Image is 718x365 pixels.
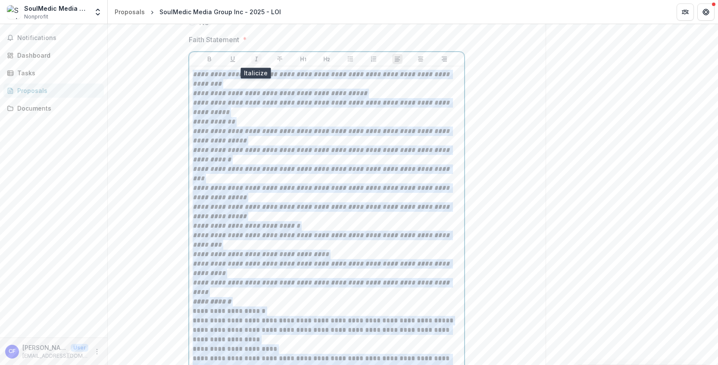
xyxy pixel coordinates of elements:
button: Bullet List [345,54,356,64]
div: Proposals [115,7,145,16]
a: Documents [3,101,104,115]
button: Ordered List [368,54,379,64]
button: Italicize [251,54,262,64]
p: [PERSON_NAME] [22,343,67,352]
div: Clinton Faupel [9,349,16,354]
a: Dashboard [3,48,104,62]
nav: breadcrumb [111,6,284,18]
img: SoulMedic Media Group Inc [7,5,21,19]
button: Notifications [3,31,104,45]
p: Faith Statement [189,34,239,45]
a: Tasks [3,66,104,80]
div: Proposals [17,86,97,95]
button: Partners [677,3,694,21]
button: Align Right [439,54,450,64]
button: Heading 1 [298,54,309,64]
button: Align Left [392,54,403,64]
button: Strike [275,54,285,64]
button: Heading 2 [322,54,332,64]
div: Dashboard [17,51,97,60]
div: Documents [17,104,97,113]
a: Proposals [111,6,148,18]
div: SoulMedic Media Group Inc [24,4,88,13]
p: [EMAIL_ADDRESS][DOMAIN_NAME] [22,352,88,360]
div: SoulMedic Media Group Inc - 2025 - LOI [159,7,281,16]
a: Proposals [3,84,104,98]
p: User [71,344,88,352]
button: Align Center [415,54,426,64]
button: Get Help [697,3,715,21]
span: Nonprofit [24,13,48,21]
button: Open entity switcher [92,3,104,21]
button: Bold [204,54,215,64]
span: Notifications [17,34,100,42]
div: Tasks [17,68,97,77]
button: Underline [228,54,238,64]
button: More [92,346,102,357]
